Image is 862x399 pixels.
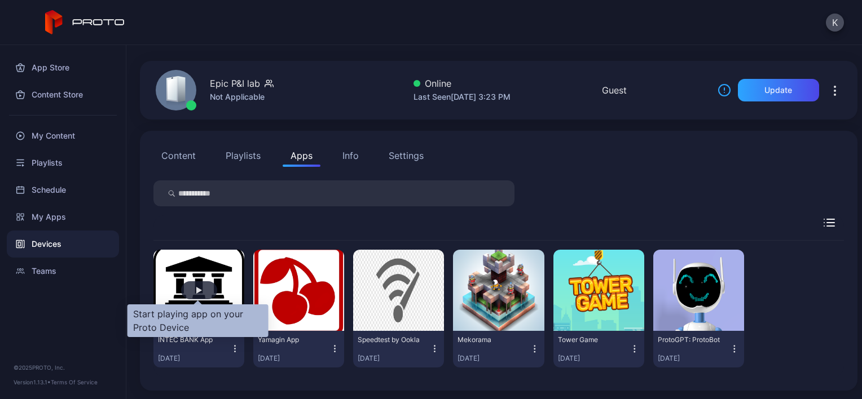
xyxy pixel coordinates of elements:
span: Version 1.13.1 • [14,379,51,385]
button: Mekorama[DATE] [458,335,539,363]
div: Tower Game [558,335,620,344]
a: Playlists [7,149,119,176]
div: INTEC BANK App [158,335,220,344]
div: [DATE] [458,354,530,363]
a: App Store [7,54,119,81]
a: Devices [7,230,119,258]
button: Info [335,144,367,167]
div: [DATE] [258,354,330,363]
a: Teams [7,258,119,285]
div: Not Applicable [210,90,274,104]
span: Device Details [169,25,298,46]
div: [DATE] [358,354,430,363]
a: Terms Of Service [51,379,98,385]
button: Yamagin App[DATE] [258,335,340,363]
div: Epic P&I lab [210,77,260,90]
button: Apps [283,144,320,167]
button: K [826,14,844,32]
div: Mekorama [458,335,520,344]
div: [DATE] [158,354,230,363]
div: Online [414,77,511,90]
button: Settings [381,144,432,167]
button: Tower Game[DATE] [558,335,640,363]
div: Info [342,149,359,162]
a: My Content [7,122,119,149]
button: Content [153,144,204,167]
button: Update [738,79,819,101]
button: Speedtest by Ookla[DATE] [358,335,439,363]
button: INTEC BANK App[DATE] [158,335,240,363]
div: [DATE] [558,354,630,363]
a: Schedule [7,176,119,203]
a: My Apps [7,203,119,230]
div: Yamagin App [258,335,320,344]
a: Content Store [7,81,119,108]
div: [DATE] [658,354,730,363]
button: ProtoGPT: ProtoBot[DATE] [658,335,740,363]
div: Update [764,86,792,95]
div: Guest [602,83,627,97]
div: Speedtest by Ookla [358,335,420,344]
div: © 2025 PROTO, Inc. [14,363,112,372]
div: Last Seen [DATE] 3:23 PM [414,90,511,104]
button: Playlists [218,144,269,167]
div: Settings [389,149,424,162]
div: Start playing app on your Proto Device [127,304,269,337]
div: ProtoGPT: ProtoBot [658,335,720,344]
